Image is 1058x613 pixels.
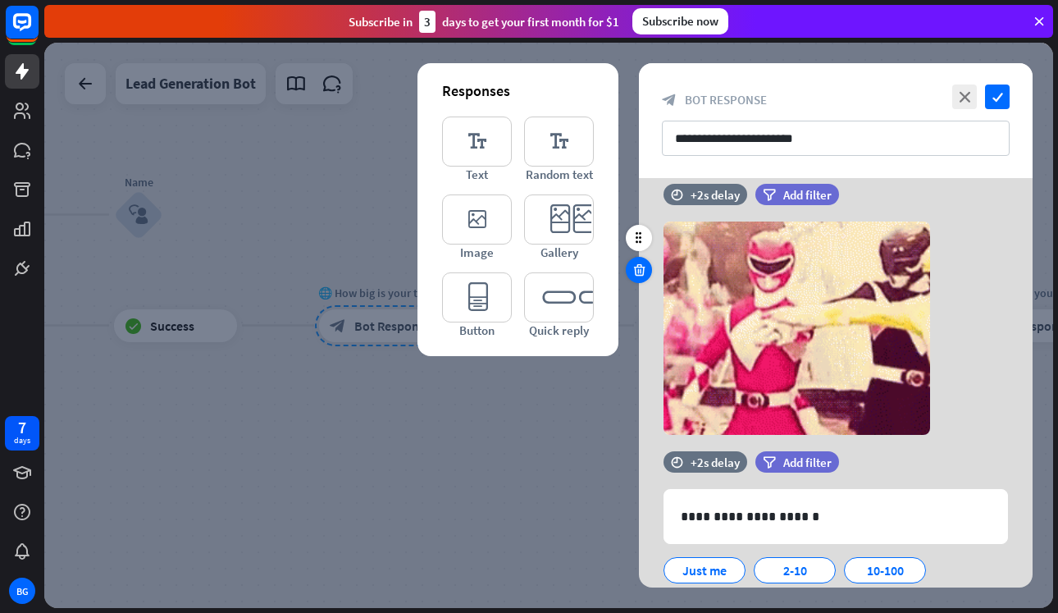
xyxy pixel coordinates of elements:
[14,435,30,446] div: days
[677,558,732,583] div: Just me
[985,85,1010,109] i: check
[691,187,740,203] div: +2s delay
[952,85,977,109] i: close
[691,455,740,470] div: +2s delay
[768,558,822,583] div: 2-10
[349,11,619,33] div: Subscribe in days to get your first month for $1
[632,8,728,34] div: Subscribe now
[763,189,776,201] i: filter
[18,420,26,435] div: 7
[671,456,683,468] i: time
[685,92,767,108] span: Bot Response
[858,558,912,583] div: 10-100
[763,456,776,469] i: filter
[662,93,677,108] i: block_bot_response
[5,416,39,451] a: 7 days
[419,11,436,33] div: 3
[9,578,35,604] div: BG
[783,455,832,470] span: Add filter
[13,7,62,56] button: Open LiveChat chat widget
[783,187,832,203] span: Add filter
[671,189,683,200] i: time
[664,222,930,435] img: preview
